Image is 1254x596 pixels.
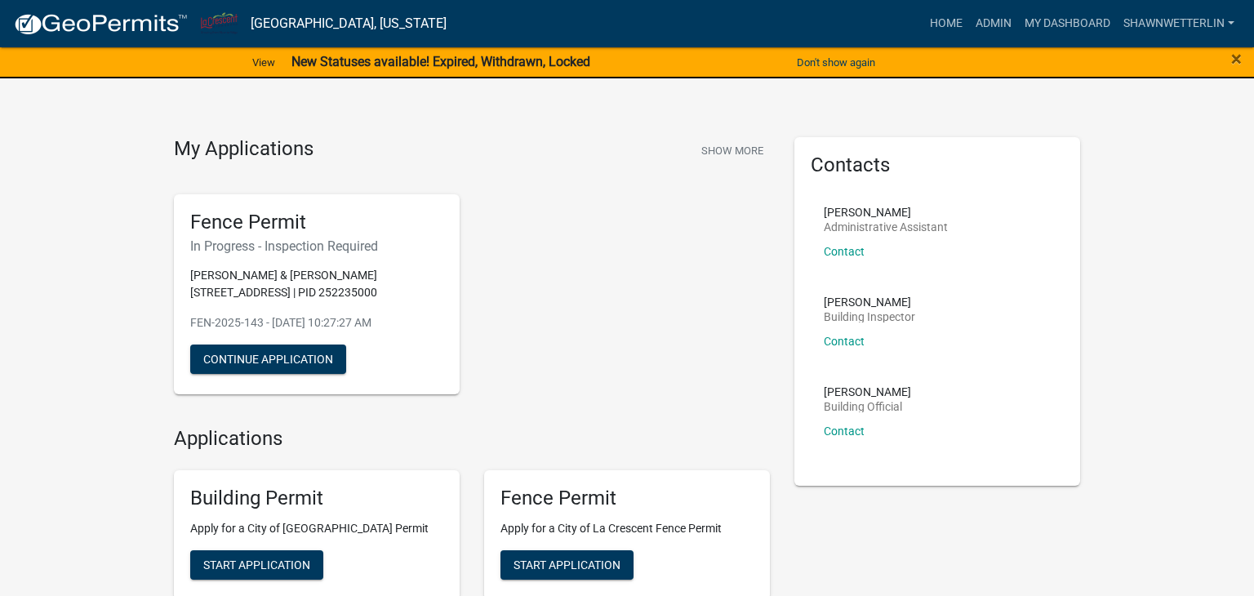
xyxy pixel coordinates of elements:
span: × [1231,47,1242,70]
p: FEN-2025-143 - [DATE] 10:27:27 AM [190,314,443,331]
button: Continue Application [190,345,346,374]
p: [PERSON_NAME] [824,207,948,218]
h4: My Applications [174,137,313,162]
h4: Applications [174,427,770,451]
button: Don't show again [790,49,882,76]
a: Contact [824,245,865,258]
a: ShawnWetterlin [1117,8,1241,39]
button: Start Application [190,550,323,580]
p: [PERSON_NAME] [824,296,915,308]
p: Building Official [824,401,911,412]
a: My Dashboard [1018,8,1117,39]
img: City of La Crescent, Minnesota [201,12,238,34]
h6: In Progress - Inspection Required [190,238,443,254]
a: Home [923,8,969,39]
button: Show More [695,137,770,164]
p: Apply for a City of La Crescent Fence Permit [500,520,754,537]
strong: New Statuses available! Expired, Withdrawn, Locked [291,54,590,69]
a: [GEOGRAPHIC_DATA], [US_STATE] [251,10,447,38]
a: Contact [824,425,865,438]
p: Administrative Assistant [824,221,948,233]
h5: Building Permit [190,487,443,510]
a: Contact [824,335,865,348]
h5: Fence Permit [190,211,443,234]
a: Admin [969,8,1018,39]
p: Apply for a City of [GEOGRAPHIC_DATA] Permit [190,520,443,537]
span: Start Application [514,558,620,572]
p: [PERSON_NAME] & [PERSON_NAME] [STREET_ADDRESS] | PID 252235000 [190,267,443,301]
a: View [246,49,282,76]
p: Building Inspector [824,311,915,322]
button: Start Application [500,550,634,580]
span: Start Application [203,558,310,572]
button: Close [1231,49,1242,69]
h5: Contacts [811,153,1064,177]
p: [PERSON_NAME] [824,386,911,398]
h5: Fence Permit [500,487,754,510]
